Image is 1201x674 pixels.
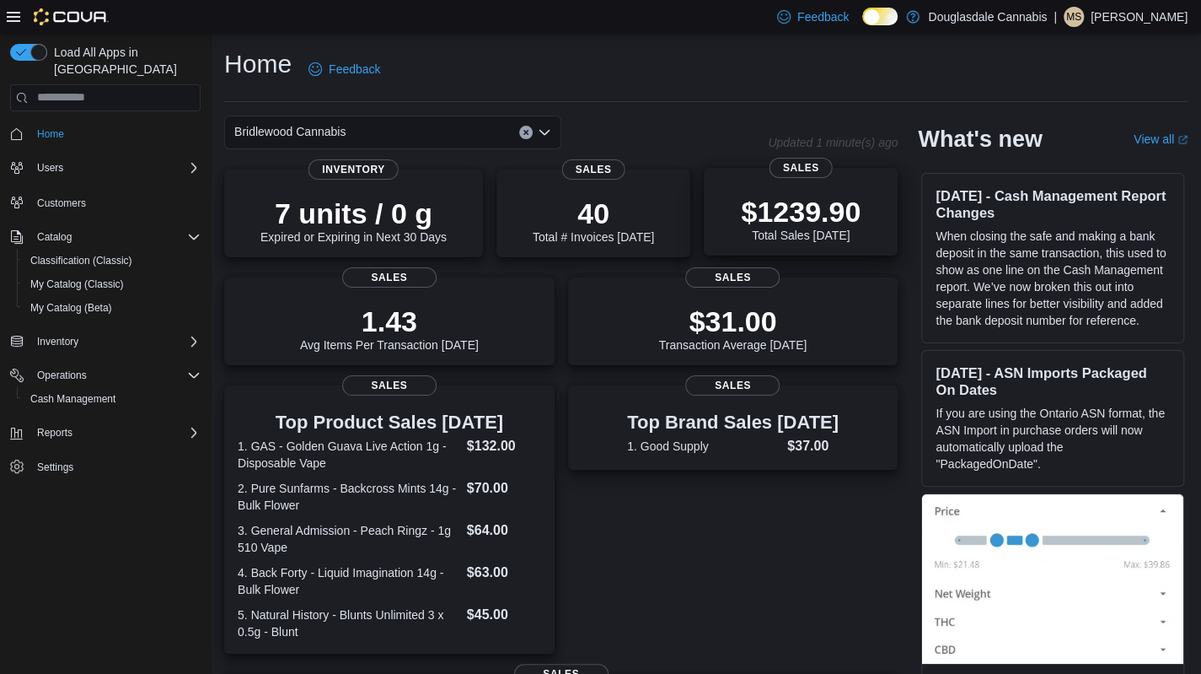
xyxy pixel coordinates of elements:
[30,191,201,213] span: Customers
[24,298,201,318] span: My Catalog (Beta)
[30,332,201,352] span: Inventory
[928,7,1047,27] p: Douglasdale Cannabis
[30,332,85,352] button: Inventory
[30,124,71,144] a: Home
[30,365,201,386] span: Operations
[1064,7,1084,27] div: Mckenzie Sweeney
[659,305,807,338] p: $31.00
[342,267,437,288] span: Sales
[862,8,898,25] input: Dark Mode
[533,197,654,230] p: 40
[24,298,119,318] a: My Catalog (Beta)
[1177,135,1188,145] svg: External link
[238,480,460,514] dt: 2. Pure Sunfarms - Backcross Mints 14g - Bulk Flower
[467,563,541,583] dd: $63.00
[24,389,122,409] a: Cash Management
[300,305,479,338] p: 1.43
[30,227,201,247] span: Catalog
[30,301,112,315] span: My Catalog (Beta)
[37,426,72,439] span: Reports
[34,8,109,25] img: Cova
[30,457,80,477] a: Settings
[3,156,207,180] button: Users
[30,123,201,144] span: Home
[741,195,861,229] p: $1239.90
[17,387,207,411] button: Cash Management
[1054,7,1057,27] p: |
[30,392,115,406] span: Cash Management
[562,159,625,180] span: Sales
[238,412,541,433] h3: Top Product Sales [DATE]
[467,436,541,456] dd: $132.00
[47,44,201,78] span: Load All Apps in [GEOGRAPHIC_DATA]
[3,421,207,445] button: Reports
[30,227,78,247] button: Catalog
[3,121,207,146] button: Home
[17,249,207,272] button: Classification (Classic)
[936,187,1170,221] h3: [DATE] - Cash Management Report Changes
[37,230,72,244] span: Catalog
[3,190,207,214] button: Customers
[797,8,849,25] span: Feedback
[3,225,207,249] button: Catalog
[30,278,124,291] span: My Catalog (Classic)
[24,251,201,271] span: Classification (Classic)
[467,478,541,499] dd: $70.00
[768,136,898,149] p: Updated 1 minute(s) ago
[467,520,541,541] dd: $64.00
[24,274,131,294] a: My Catalog (Classic)
[238,522,460,556] dt: 3. General Admission - Peach Ringz - 1g 510 Vape
[30,254,132,267] span: Classification (Classic)
[224,47,292,81] h1: Home
[308,159,399,180] span: Inventory
[467,605,541,625] dd: $45.00
[30,158,70,178] button: Users
[918,126,1042,153] h2: What's new
[3,455,207,479] button: Settings
[30,193,93,213] a: Customers
[769,158,833,178] span: Sales
[627,438,780,455] dt: 1. Good Supply
[1134,132,1188,146] a: View allExternal link
[37,335,78,348] span: Inventory
[741,195,861,242] div: Total Sales [DATE]
[685,375,780,396] span: Sales
[24,251,139,271] a: Classification (Classic)
[30,423,79,443] button: Reports
[30,158,201,178] span: Users
[238,564,460,598] dt: 4. Back Forty - Liquid Imagination 14g -Bulk Flower
[37,161,63,175] span: Users
[17,272,207,296] button: My Catalog (Classic)
[300,305,479,352] div: Avg Items Per Transaction [DATE]
[17,296,207,320] button: My Catalog (Beta)
[10,115,201,523] nav: Complex example
[238,438,460,472] dt: 1. GAS - Golden Guava Live Action 1g - Disposable Vape
[936,228,1170,329] p: When closing the safe and making a bank deposit in the same transaction, this used to show as one...
[3,364,207,387] button: Operations
[329,61,380,78] span: Feedback
[30,365,94,386] button: Operations
[538,126,551,139] button: Open list of options
[238,607,460,640] dt: 5. Natural History - Blunts Unlimited 3 x 0.5g - Blunt
[260,197,447,244] div: Expired or Expiring in Next 30 Days
[1091,7,1188,27] p: [PERSON_NAME]
[659,305,807,352] div: Transaction Average [DATE]
[30,456,201,477] span: Settings
[30,423,201,443] span: Reports
[342,375,437,396] span: Sales
[234,121,346,142] span: Bridlewood Cannabis
[1066,7,1081,27] span: MS
[37,197,86,210] span: Customers
[37,369,87,382] span: Operations
[37,127,64,141] span: Home
[37,461,73,474] span: Settings
[787,436,839,456] dd: $37.00
[3,330,207,353] button: Inventory
[936,364,1170,398] h3: [DATE] - ASN Imports Packaged On Dates
[627,412,839,433] h3: Top Brand Sales [DATE]
[685,267,780,288] span: Sales
[519,126,533,139] button: Clear input
[24,274,201,294] span: My Catalog (Classic)
[936,405,1170,472] p: If you are using the Ontario ASN format, the ASN Import in purchase orders will now automatically...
